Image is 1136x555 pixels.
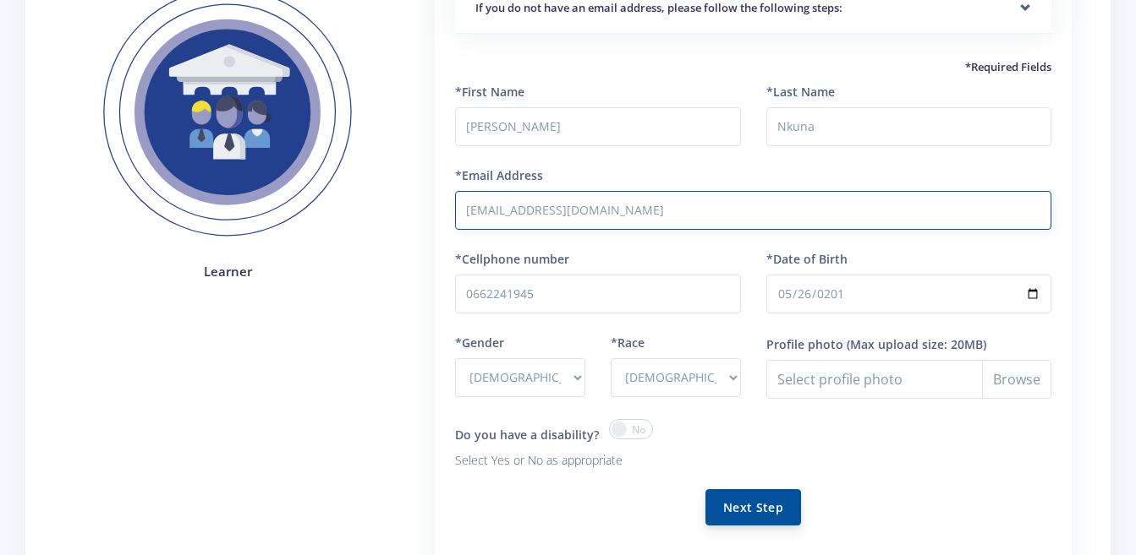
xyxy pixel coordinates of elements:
[455,334,504,351] label: *Gender
[455,191,1051,230] input: Email Address
[455,83,524,101] label: *First Name
[455,107,740,146] input: First Name
[78,262,377,281] h4: Learner
[455,450,740,471] p: Select Yes or No as appropriate
[705,489,801,525] button: Next Step
[766,250,848,268] label: *Date of Birth
[611,334,645,351] label: *Race
[455,250,569,268] label: *Cellphone number
[455,59,1051,76] h5: *Required Fields
[455,166,543,184] label: *Email Address
[847,335,986,353] label: (Max upload size: 20MB)
[766,335,843,353] label: Profile photo
[766,107,1051,146] input: Last Name
[455,275,740,313] input: Number with no spaces
[455,426,599,443] label: Do you have a disability?
[766,83,835,101] label: *Last Name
